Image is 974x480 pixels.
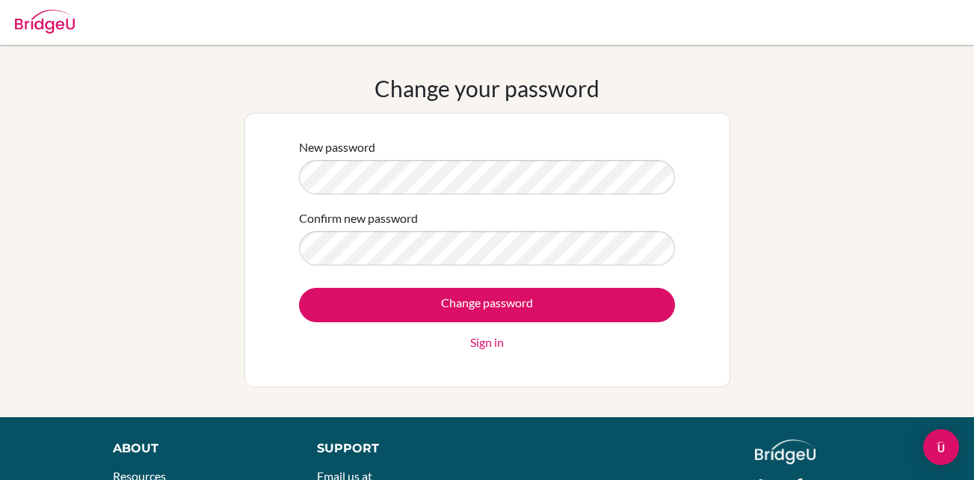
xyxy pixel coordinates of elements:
input: Change password [299,288,675,322]
div: Open Intercom Messenger [923,429,959,465]
div: About [113,440,283,458]
img: Bridge-U [15,10,75,34]
a: Sign in [470,333,504,351]
div: Support [317,440,472,458]
label: New password [299,138,375,156]
h1: Change your password [375,75,599,102]
label: Confirm new password [299,209,418,227]
img: logo_white@2x-f4f0deed5e89b7ecb1c2cc34c3e3d731f90f0f143d5ea2071677605dd97b5244.png [755,440,816,464]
